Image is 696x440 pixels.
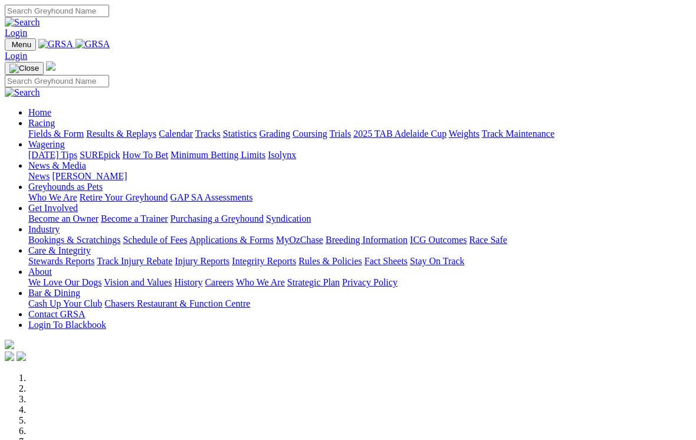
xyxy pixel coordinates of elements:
span: Menu [12,40,31,49]
a: GAP SA Assessments [170,192,253,202]
a: Bookings & Scratchings [28,235,120,245]
a: Track Maintenance [482,129,554,139]
a: Stewards Reports [28,256,94,266]
img: logo-grsa-white.png [46,61,55,71]
a: News [28,171,50,181]
a: Isolynx [268,150,296,160]
a: Statistics [223,129,257,139]
a: How To Bet [123,150,169,160]
a: Login [5,28,27,38]
a: [DATE] Tips [28,150,77,160]
a: Fields & Form [28,129,84,139]
a: Race Safe [469,235,507,245]
div: Racing [28,129,691,139]
a: Breeding Information [326,235,408,245]
a: Login [5,51,27,61]
a: Coursing [293,129,327,139]
div: About [28,277,691,288]
a: Applications & Forms [189,235,274,245]
a: We Love Our Dogs [28,277,101,287]
a: History [174,277,202,287]
button: Toggle navigation [5,62,44,75]
a: Racing [28,118,55,128]
div: Care & Integrity [28,256,691,267]
a: Cash Up Your Club [28,298,102,308]
a: Stay On Track [410,256,464,266]
a: Injury Reports [175,256,229,266]
a: Syndication [266,214,311,224]
a: 2025 TAB Adelaide Cup [353,129,447,139]
a: Tracks [195,129,221,139]
a: About [28,267,52,277]
a: Industry [28,224,60,234]
img: Close [9,64,39,73]
button: Toggle navigation [5,38,36,51]
a: Weights [449,129,480,139]
a: Greyhounds as Pets [28,182,103,192]
a: Careers [205,277,234,287]
div: News & Media [28,171,691,182]
img: facebook.svg [5,352,14,361]
a: Who We Are [236,277,285,287]
a: Chasers Restaurant & Function Centre [104,298,250,308]
a: MyOzChase [276,235,323,245]
a: ICG Outcomes [410,235,467,245]
a: Home [28,107,51,117]
a: Vision and Values [104,277,172,287]
img: twitter.svg [17,352,26,361]
a: Wagering [28,139,65,149]
img: GRSA [38,39,73,50]
a: Retire Your Greyhound [80,192,168,202]
a: Track Injury Rebate [97,256,172,266]
a: Calendar [159,129,193,139]
img: Search [5,87,40,98]
img: Search [5,17,40,28]
a: Become a Trainer [101,214,168,224]
div: Wagering [28,150,691,160]
a: Results & Replays [86,129,156,139]
div: Bar & Dining [28,298,691,309]
a: Fact Sheets [365,256,408,266]
div: Industry [28,235,691,245]
input: Search [5,5,109,17]
a: Minimum Betting Limits [170,150,265,160]
a: [PERSON_NAME] [52,171,127,181]
a: Schedule of Fees [123,235,187,245]
img: logo-grsa-white.png [5,340,14,349]
a: Become an Owner [28,214,99,224]
a: Rules & Policies [298,256,362,266]
a: Bar & Dining [28,288,80,298]
a: Contact GRSA [28,309,85,319]
a: Get Involved [28,203,78,213]
a: Care & Integrity [28,245,91,255]
a: Who We Are [28,192,77,202]
div: Greyhounds as Pets [28,192,691,203]
a: Purchasing a Greyhound [170,214,264,224]
a: Privacy Policy [342,277,398,287]
input: Search [5,75,109,87]
a: Login To Blackbook [28,320,106,330]
div: Get Involved [28,214,691,224]
a: Trials [329,129,351,139]
a: Strategic Plan [287,277,340,287]
a: Grading [260,129,290,139]
a: News & Media [28,160,86,170]
a: SUREpick [80,150,120,160]
img: GRSA [75,39,110,50]
a: Integrity Reports [232,256,296,266]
